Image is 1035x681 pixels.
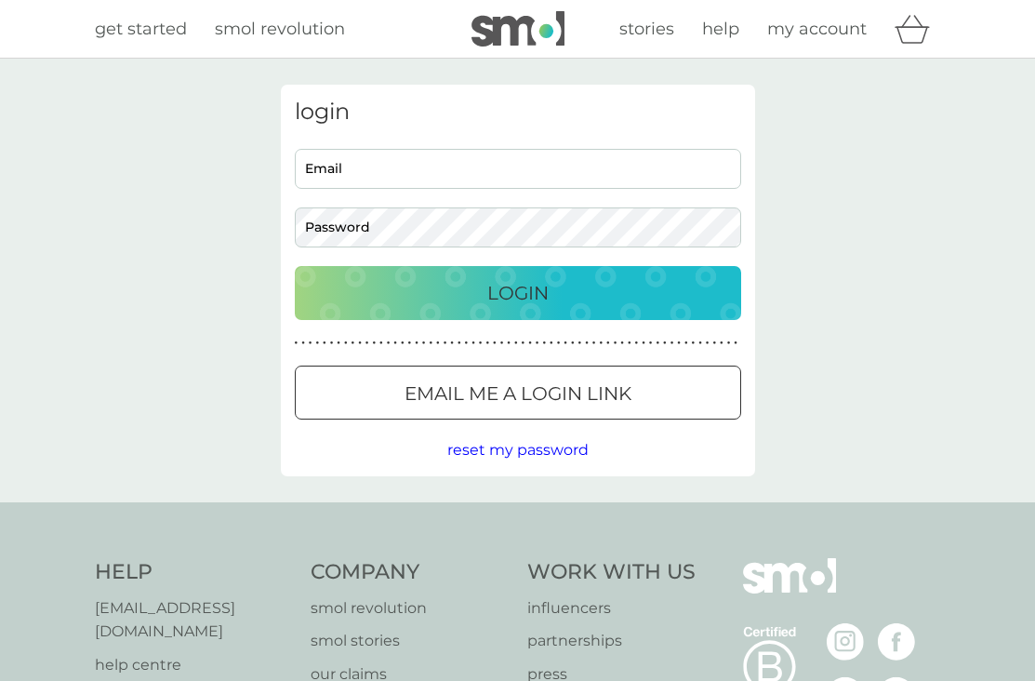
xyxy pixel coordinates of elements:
[311,629,509,653] a: smol stories
[311,558,509,587] h4: Company
[614,339,617,348] p: ●
[415,339,418,348] p: ●
[358,339,362,348] p: ●
[352,339,355,348] p: ●
[95,558,293,587] h4: Help
[663,339,667,348] p: ●
[493,339,497,348] p: ●
[295,339,299,348] p: ●
[295,266,741,320] button: Login
[408,339,412,348] p: ●
[405,379,631,408] p: Email me a login link
[592,339,596,348] p: ●
[295,99,741,126] h3: login
[878,623,915,661] img: visit the smol Facebook page
[215,19,345,39] span: smol revolution
[527,596,696,621] a: influencers
[479,339,483,348] p: ●
[465,339,469,348] p: ●
[528,339,532,348] p: ●
[702,16,739,43] a: help
[447,441,589,459] span: reset my password
[95,16,187,43] a: get started
[95,596,293,644] a: [EMAIL_ADDRESS][DOMAIN_NAME]
[295,366,741,420] button: Email me a login link
[330,339,334,348] p: ●
[401,339,405,348] p: ●
[712,339,716,348] p: ●
[436,339,440,348] p: ●
[527,558,696,587] h4: Work With Us
[649,339,653,348] p: ●
[500,339,504,348] p: ●
[323,339,326,348] p: ●
[670,339,674,348] p: ●
[309,339,312,348] p: ●
[387,339,391,348] p: ●
[344,339,348,348] p: ●
[564,339,567,348] p: ●
[522,339,525,348] p: ●
[895,10,941,47] div: basket
[578,339,582,348] p: ●
[301,339,305,348] p: ●
[571,339,575,348] p: ●
[372,339,376,348] p: ●
[628,339,631,348] p: ●
[311,596,509,621] a: smol revolution
[702,19,739,39] span: help
[734,339,737,348] p: ●
[393,339,397,348] p: ●
[767,16,867,43] a: my account
[557,339,561,348] p: ●
[514,339,518,348] p: ●
[606,339,610,348] p: ●
[315,339,319,348] p: ●
[684,339,688,348] p: ●
[95,653,293,677] a: help centre
[727,339,731,348] p: ●
[692,339,696,348] p: ●
[720,339,723,348] p: ●
[619,16,674,43] a: stories
[698,339,702,348] p: ●
[485,339,489,348] p: ●
[507,339,511,348] p: ●
[642,339,645,348] p: ●
[677,339,681,348] p: ●
[585,339,589,348] p: ●
[827,623,864,661] img: visit the smol Instagram page
[95,19,187,39] span: get started
[743,558,836,621] img: smol
[458,339,461,348] p: ●
[422,339,426,348] p: ●
[487,278,549,308] p: Login
[365,339,369,348] p: ●
[599,339,603,348] p: ●
[337,339,340,348] p: ●
[471,339,475,348] p: ●
[536,339,539,348] p: ●
[550,339,553,348] p: ●
[471,11,564,47] img: smol
[635,339,639,348] p: ●
[706,339,710,348] p: ●
[447,438,589,462] button: reset my password
[215,16,345,43] a: smol revolution
[444,339,447,348] p: ●
[429,339,432,348] p: ●
[542,339,546,348] p: ●
[656,339,659,348] p: ●
[620,339,624,348] p: ●
[379,339,383,348] p: ●
[450,339,454,348] p: ●
[527,629,696,653] a: partnerships
[767,19,867,39] span: my account
[619,19,674,39] span: stories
